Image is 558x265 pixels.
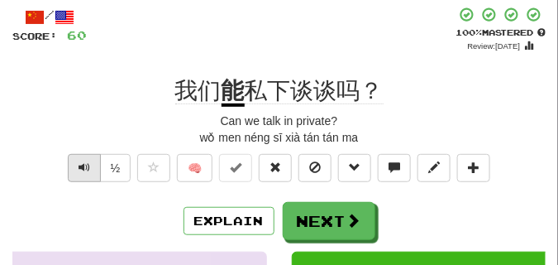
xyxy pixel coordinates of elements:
button: 🧠 [177,154,212,182]
button: Ignore sentence (alt+i) [298,154,331,182]
button: Edit sentence (alt+d) [417,154,451,182]
button: Play sentence audio (ctl+space) [68,154,101,182]
u: 能 [222,78,245,107]
button: Next [283,202,375,240]
span: 私下谈谈吗？ [245,78,384,104]
div: Can we talk in private? [12,113,546,129]
span: Score: [12,31,57,41]
span: 我们 [175,78,222,104]
span: 60 [67,28,87,42]
div: Text-to-speech controls [64,154,131,190]
button: ½ [100,154,131,182]
button: Add to collection (alt+a) [457,154,490,182]
button: Grammar (alt+g) [338,154,371,182]
span: 100 % [455,27,482,37]
button: Favorite sentence (alt+f) [137,154,170,182]
button: Discuss sentence (alt+u) [378,154,411,182]
button: Explain [184,207,274,235]
div: wǒ men néng sī xià tán tán ma [12,129,546,146]
button: Set this sentence to 100% Mastered (alt+m) [219,154,252,182]
div: / [12,7,87,27]
div: Mastered [455,26,546,38]
button: Reset to 0% Mastered (alt+r) [259,154,292,182]
small: Review: [DATE] [468,41,521,51]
